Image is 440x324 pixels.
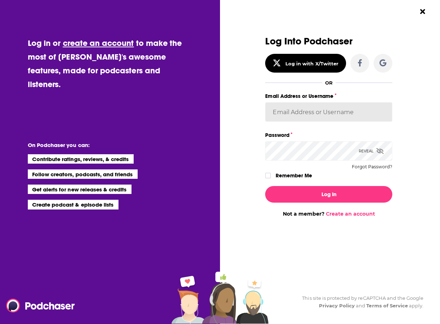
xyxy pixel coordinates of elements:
li: On Podchaser you can: [28,142,172,148]
label: Password [265,130,392,140]
li: Get alerts for new releases & credits [28,185,131,194]
a: Podchaser - Follow, Share and Rate Podcasts [6,299,70,312]
div: Reveal [359,141,384,161]
button: Log In [265,186,392,203]
li: Contribute ratings, reviews, & credits [28,154,134,164]
li: Follow creators, podcasts, and friends [28,169,138,179]
button: Forgot Password? [352,164,392,169]
button: Log in with X/Twitter [265,54,346,73]
div: OR [325,80,333,86]
button: Close Button [416,5,430,18]
a: create an account [63,38,134,48]
h3: Log Into Podchaser [265,36,392,47]
li: Create podcast & episode lists [28,200,118,209]
label: Email Address or Username [265,91,392,101]
label: Remember Me [276,171,312,180]
div: Not a member? [265,211,392,217]
input: Email Address or Username [265,102,392,122]
a: Privacy Policy [319,303,355,308]
a: Terms of Service [366,303,408,308]
div: This site is protected by reCAPTCHA and the Google and apply. [296,294,423,310]
img: Podchaser - Follow, Share and Rate Podcasts [6,299,76,312]
div: Log in with X/Twitter [285,61,338,66]
a: Create an account [326,211,375,217]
